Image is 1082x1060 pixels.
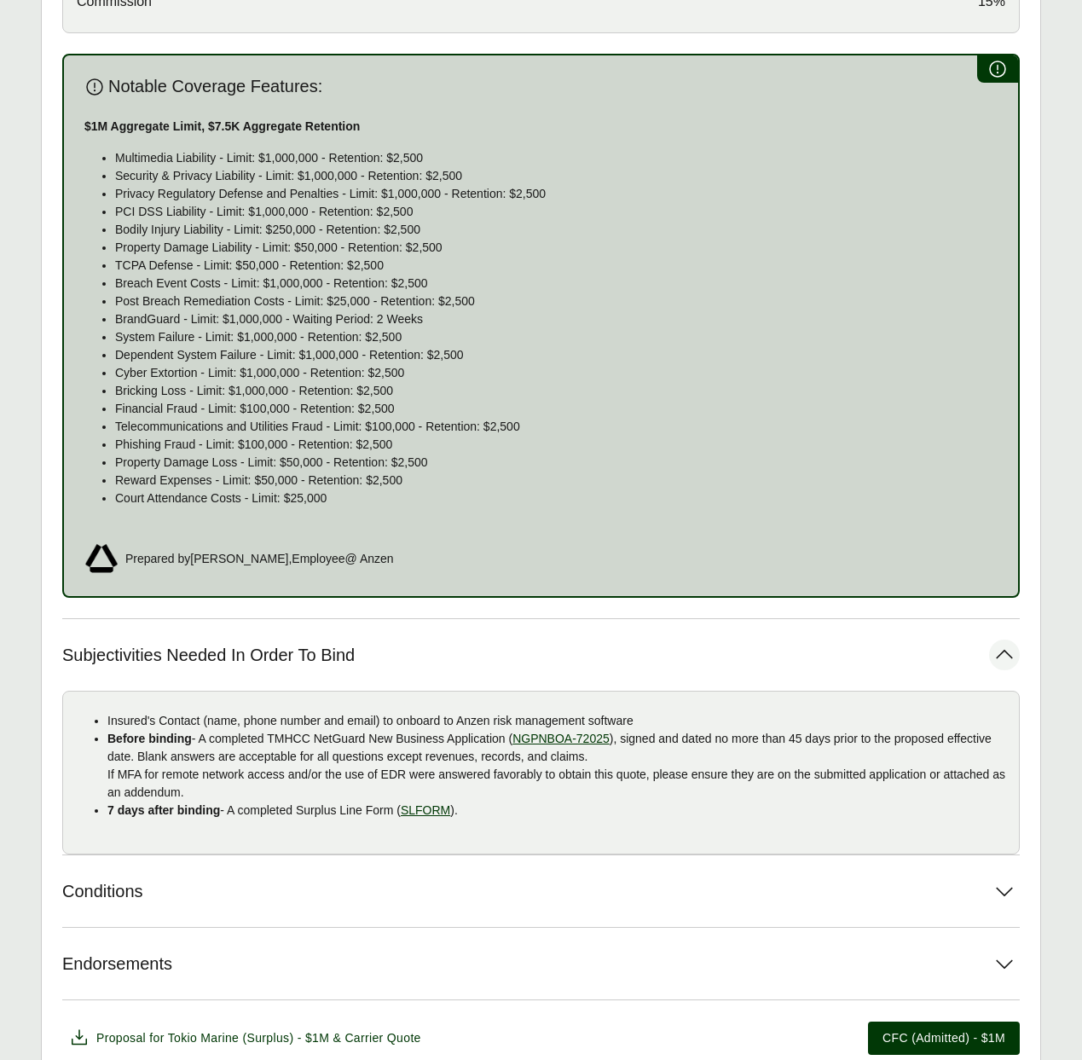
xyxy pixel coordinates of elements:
[115,221,998,239] p: Bodily Injury Liability - Limit: $250,000 - Retention: $2,500
[115,418,998,436] p: Telecommunications and Utilities Fraud - Limit: $100,000 - Retention: $2,500
[107,803,220,817] strong: 7 days after binding
[115,328,998,346] p: System Failure - Limit: $1,000,000 - Retention: $2,500
[115,472,998,489] p: Reward Expenses - Limit: $50,000 - Retention: $2,500
[62,1021,428,1055] button: Proposal for Tokio Marine (Surplus) - $1M & Carrier Quote
[125,550,394,568] span: Prepared by [PERSON_NAME] , Employee @ Anzen
[62,645,355,666] span: Subjectivities Needed In Order To Bind
[115,149,998,167] p: Multimedia Liability - Limit: $1,000,000 - Retention: $2,500
[168,1031,330,1045] span: Tokio Marine (Surplus) - $1M
[107,730,1005,802] p: - A completed TMHCC NetGuard New Business Application ( ), signed and dated no more than 45 days ...
[84,119,360,133] strong: $1M Aggregate Limit, $7.5K Aggregate Retention
[62,619,1020,691] button: Subjectivities Needed In Order To Bind
[115,310,998,328] p: BrandGuard - Limit: $1,000,000 - Waiting Period: 2 Weeks
[868,1022,1020,1055] button: CFC (Admitted) - $1M
[62,855,1020,927] button: Conditions
[115,454,998,472] p: Property Damage Loss - Limit: $50,000 - Retention: $2,500
[115,400,998,418] p: Financial Fraud - Limit: $100,000 - Retention: $2,500
[882,1029,1005,1047] span: CFC (Admitted) - $1M
[115,436,998,454] p: Phishing Fraud - Limit: $100,000 - Retention: $2,500
[96,1029,421,1047] span: Proposal for
[115,293,998,310] p: Post Breach Remediation Costs - Limit: $25,000 - Retention: $2,500
[115,167,998,185] p: Security & Privacy Liability - Limit: $1,000,000 - Retention: $2,500
[62,953,172,975] span: Endorsements
[512,732,610,745] a: NGPNBOA-72025
[107,802,1005,820] p: - A completed Surplus Line Form ( ).
[107,712,1005,730] p: Insured's Contact (name, phone number and email) to onboard to Anzen risk management software
[115,257,998,275] p: TCPA Defense - Limit: $50,000 - Retention: $2,500
[115,346,998,364] p: Dependent System Failure - Limit: $1,000,000 - Retention: $2,500
[115,364,998,382] p: Cyber Extortion - Limit: $1,000,000 - Retention: $2,500
[107,732,192,745] strong: Before binding
[115,489,998,507] p: Court Attendance Costs - Limit: $25,000
[115,239,998,257] p: Property Damage Liability - Limit: $50,000 - Retention: $2,500
[115,275,998,293] p: Breach Event Costs - Limit: $1,000,000 - Retention: $2,500
[62,928,1020,999] button: Endorsements
[115,203,998,221] p: PCI DSS Liability - Limit: $1,000,000 - Retention: $2,500
[115,382,998,400] p: Bricking Loss - Limit: $1,000,000 - Retention: $2,500
[333,1031,420,1045] span: & Carrier Quote
[62,881,143,902] span: Conditions
[115,185,998,203] p: Privacy Regulatory Defense and Penalties - Limit: $1,000,000 - Retention: $2,500
[401,803,450,817] a: SLFORM
[108,76,322,97] span: Notable Coverage Features:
